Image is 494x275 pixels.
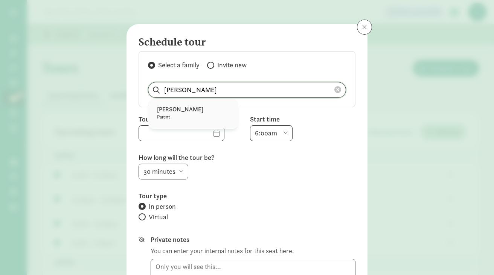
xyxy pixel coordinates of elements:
[217,61,247,70] span: Invite new
[149,213,168,222] span: Virtual
[148,82,346,97] input: Search list...
[139,191,355,201] label: Tour type
[250,115,355,124] label: Start time
[139,115,244,124] label: Tour date
[158,61,200,70] span: Select a family
[149,202,176,211] span: In person
[151,246,294,256] div: You can enter your internal notes for this seat here.
[157,105,229,114] p: [PERSON_NAME]
[139,153,355,162] label: How long will the tour be?
[456,239,494,275] iframe: Chat Widget
[151,235,355,244] label: Private notes
[139,36,349,48] h4: Schedule tour
[157,114,229,120] p: Parent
